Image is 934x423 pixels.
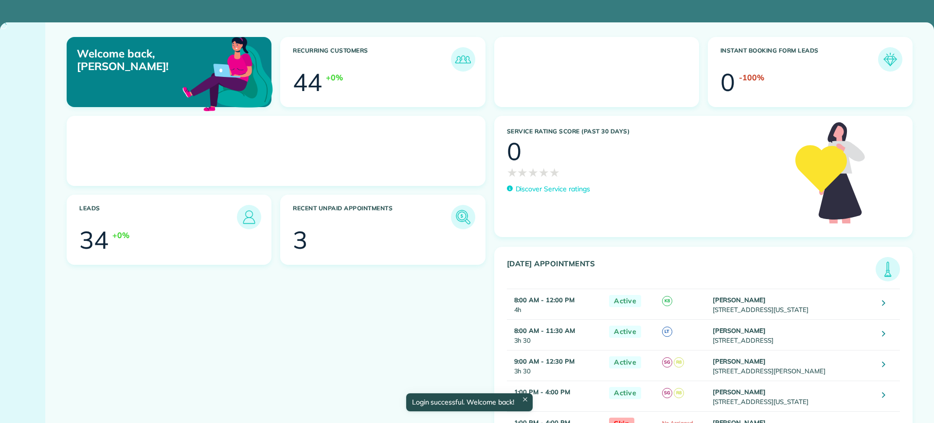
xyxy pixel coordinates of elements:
span: SG [662,357,672,368]
strong: [PERSON_NAME] [713,296,766,304]
td: 4h [507,289,605,320]
div: +0% [112,229,129,241]
td: 3h 30 [507,350,605,381]
span: ★ [517,164,528,181]
div: 44 [293,70,322,94]
td: [STREET_ADDRESS][US_STATE] [710,381,875,412]
span: LT [662,327,672,337]
span: Active [609,326,641,338]
span: K8 [662,296,672,306]
div: 0 [507,139,521,164]
span: R8 [674,357,684,368]
img: icon_todays_appointments-901f7ab196bb0bea1936b74009e4eb5ffbc2d2711fa7634e0d609ed5ef32b18b.png [878,259,898,279]
img: icon_recurring_customers-cf858462ba22bcd05b5a5880d41d6543d210077de5bb9ebc9590e49fd87d84ed.png [453,50,473,69]
h3: Recent unpaid appointments [293,205,450,229]
div: 0 [720,70,735,94]
strong: 1:00 PM - 4:00 PM [514,388,570,396]
span: ★ [507,164,518,181]
strong: 8:00 AM - 12:00 PM [514,296,575,304]
p: Discover Service ratings [516,184,590,194]
div: Login successful. Welcome back! [406,393,532,411]
span: Active [609,387,641,399]
img: icon_form_leads-04211a6a04a5b2264e4ee56bc0799ec3eb69b7e499cbb523a139df1d13a81ae0.png [880,50,900,69]
div: +0% [326,72,343,83]
span: ★ [539,164,549,181]
span: R8 [674,388,684,398]
strong: 9:00 AM - 12:30 PM [514,357,575,365]
strong: [PERSON_NAME] [713,327,766,334]
td: 3h 30 [507,320,605,350]
div: -100% [739,72,764,83]
span: ★ [528,164,539,181]
strong: [PERSON_NAME] [713,357,766,365]
span: SG [662,388,672,398]
img: icon_leads-1bed01f49abd5b7fead27621c3d59655bb73ed531f8eeb49469d10e621d6b896.png [239,207,259,227]
span: Active [609,295,641,307]
strong: [PERSON_NAME] [713,388,766,396]
div: 34 [79,228,108,252]
td: 3h [507,381,605,412]
h3: [DATE] Appointments [507,259,876,281]
span: Active [609,356,641,368]
td: [STREET_ADDRESS][PERSON_NAME] [710,350,875,381]
h3: Instant Booking Form Leads [720,47,878,72]
img: icon_unpaid_appointments-47b8ce3997adf2238b356f14209ab4cced10bd1f174958f3ca8f1d0dd7fffeee.png [453,207,473,227]
h3: Recurring Customers [293,47,450,72]
h3: Leads [79,205,237,229]
td: [STREET_ADDRESS] [710,320,875,350]
h3: Service Rating score (past 30 days) [507,128,786,135]
span: ★ [549,164,560,181]
p: Welcome back, [PERSON_NAME]! [77,47,206,73]
td: [STREET_ADDRESS][US_STATE] [710,289,875,320]
div: 3 [293,228,307,252]
strong: 8:00 AM - 11:30 AM [514,327,575,334]
a: Discover Service ratings [507,184,590,194]
img: dashboard_welcome-42a62b7d889689a78055ac9021e634bf52bae3f8056760290aed330b23ab8690.png [180,26,275,120]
